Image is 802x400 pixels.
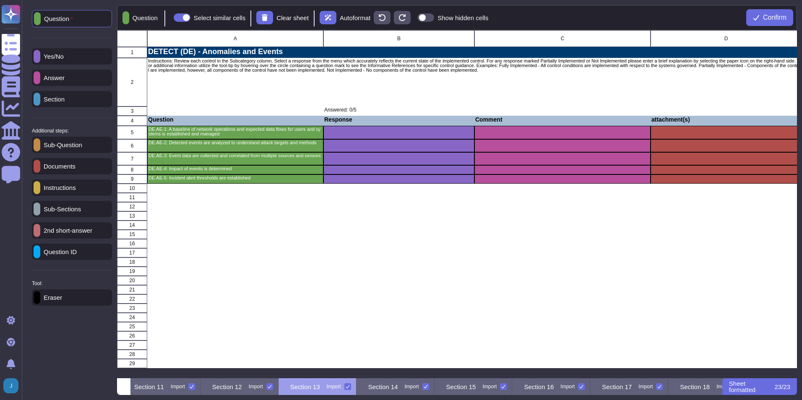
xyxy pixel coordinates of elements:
div: 21 [117,285,147,294]
p: Section 12 [212,384,242,390]
p: Section 16 [524,384,554,390]
p: Question [148,117,323,122]
p: Response [324,117,474,122]
div: 10 [117,184,147,193]
span: C [560,36,564,41]
button: Confirm [746,9,793,26]
p: Instructions: Review each control in the Subcategory column. Select a response from the menu whic... [148,59,801,73]
div: 17 [117,248,147,257]
div: Import [171,384,185,389]
div: 3 [117,106,147,116]
div: 6 [117,139,147,152]
div: grid [117,30,797,378]
p: DE.AE-4: Impact of events is determined [148,166,322,171]
div: 27 [117,340,147,350]
div: 28 [117,350,147,359]
p: Comment [475,117,650,122]
p: Section [40,96,65,102]
p: Section 14 [368,384,398,390]
span: B [397,36,401,41]
div: 13 [117,211,147,221]
p: DE.AE-3: Event data are collected and correlated from multiple sources and sensors [148,153,322,158]
div: 5 [117,126,147,139]
p: DE.AE-5: Incident alert thresholds are established [148,176,322,180]
p: Sub-Sections [40,206,81,212]
div: Select similar cells [194,15,245,21]
p: Section 15 [446,384,476,390]
p: Question ID [40,249,77,255]
div: Import [327,384,341,389]
div: 18 [117,257,147,267]
p: DE.AE-1: A baseline of network operations and expected data flows for users and systems is establ... [148,127,322,136]
button: user [2,377,24,395]
div: 8 [117,165,147,174]
div: 20 [117,276,147,285]
span: D [724,36,728,41]
p: Sheet formatted [729,380,773,393]
div: 11 [117,193,147,202]
div: Show hidden cells [437,15,488,21]
div: 23 [117,304,147,313]
p: Answered: 0/5 [324,107,474,112]
div: 25 [117,322,147,331]
p: 2nd short-answer [40,227,92,234]
div: Import [249,384,263,389]
div: 1 [117,47,147,58]
p: Documents [40,163,76,169]
p: Instructions [40,184,76,191]
div: 4 [117,116,147,126]
p: Question [41,16,73,22]
div: Import [638,384,653,389]
span: A [234,36,237,41]
p: Autoformat [340,15,370,21]
p: DETECT (DE) - Anomalies and Events [148,48,801,55]
div: 19 [117,267,147,276]
div: 9 [117,174,147,184]
p: Yes/No [40,53,64,60]
p: Eraser [40,294,62,301]
div: Import [716,384,731,389]
p: Question [129,15,158,21]
div: 22 [117,294,147,304]
div: 29 [117,359,147,368]
div: Import [560,384,575,389]
div: 7 [117,152,147,165]
p: DE.AE-2: Detected events are analyzed to understand attack targets and methods [148,140,322,145]
p: Section 11 [134,384,164,390]
p: attachment(s) [651,117,801,122]
span: Confirm [763,14,786,21]
div: 12 [117,202,147,211]
p: Section 17 [602,384,632,390]
p: Sub-Question [40,142,82,148]
div: Import [482,384,497,389]
div: Import [405,384,419,389]
p: Section 18 [680,384,710,390]
div: 15 [117,230,147,239]
div: 2 [117,58,147,106]
div: 26 [117,331,147,340]
p: Tool: [32,281,42,286]
p: Answer [40,75,65,81]
p: 23 / 23 [774,384,790,390]
div: 24 [117,313,147,322]
p: Clear sheet [276,15,309,21]
p: Additional steps: [32,128,69,133]
p: Section 13 [290,384,320,390]
div: 14 [117,221,147,230]
img: user [3,378,18,393]
div: 16 [117,239,147,248]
